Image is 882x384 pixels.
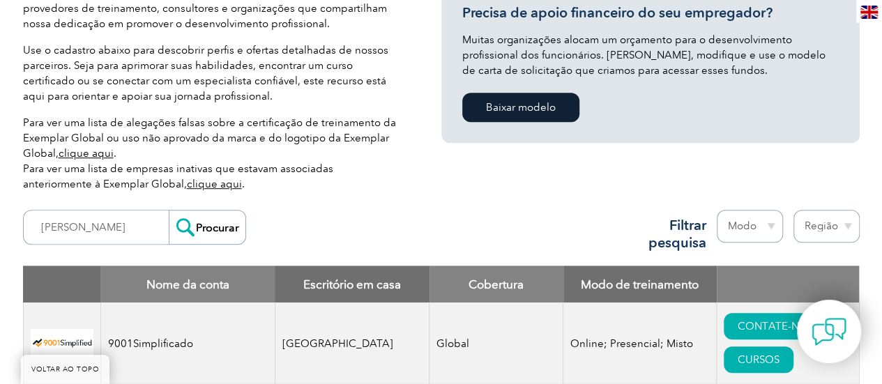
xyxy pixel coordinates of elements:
th: Cobertura: ative para classificar a coluna em ordem crescente [429,266,563,302]
font: Use o cadastro abaixo para descobrir perfis e ofertas detalhadas de nossos parceiros. Seja para a... [23,44,388,102]
font: Escritório em casa [303,277,401,291]
font: Precisa de apoio financeiro do seu empregador? [462,4,773,21]
font: . [114,147,116,160]
font: Nome da conta [146,277,229,291]
font: Cobertura [469,277,524,291]
th: : ative para classificar a coluna em ordem crescente [717,266,859,302]
th: Nome da conta: ative para classificar a coluna em ordem decrescente [100,266,275,302]
th: Modo de treinamento: ative para classificar a coluna em ordem crescente [563,266,717,302]
img: contact-chat.png [812,314,846,349]
font: Online; Presencial; Misto [570,337,693,350]
font: CURSOS [738,353,780,366]
a: clique aqui [187,178,242,190]
font: CONTATE-NOS [738,320,814,332]
th: Home Office: ative para classificar a coluna em ordem crescente [275,266,429,302]
img: en [860,6,878,19]
font: . [242,178,245,190]
font: Para ver uma lista de alegações falsas sobre a certificação de treinamento da Exemplar Global ou ... [23,116,396,160]
a: CONTATE-NOS [724,313,828,339]
img: 37c9c059-616f-eb11-a812-002248153038-logo.png [31,329,93,358]
a: CURSOS [724,346,793,373]
font: [GEOGRAPHIC_DATA] [282,337,393,350]
font: Modo de treinamento [581,277,699,291]
a: clique aqui [59,147,114,160]
font: Global [436,337,469,350]
font: Baixar modelo [486,101,556,114]
input: Procurar [169,210,245,244]
font: Para ver uma lista de empresas inativas que estavam associadas anteriormente à Exemplar Global, [23,162,333,190]
a: Baixar modelo [462,93,579,122]
font: 9001Simplificado [108,337,193,350]
font: Filtrar pesquisa [648,217,706,251]
font: Muitas organizações alocam um orçamento para o desenvolvimento profissional dos funcionários. [PE... [462,33,826,77]
a: VOLTAR AO TOPO [21,355,109,384]
font: VOLTAR AO TOPO [31,365,99,374]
